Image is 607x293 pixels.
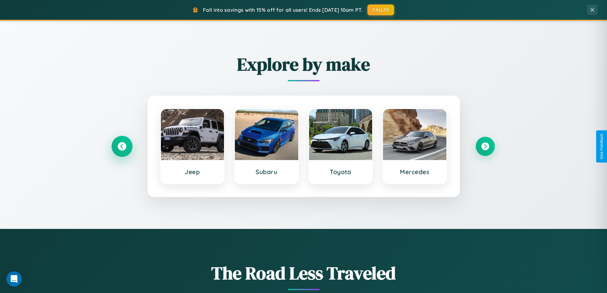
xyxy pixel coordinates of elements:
div: Give Feedback [599,134,604,159]
h1: The Road Less Traveled [112,261,495,285]
h3: Toyota [315,168,366,176]
h2: Explore by make [112,52,495,77]
div: Open Intercom Messenger [6,271,22,287]
h3: Jeep [167,168,218,176]
h3: Mercedes [389,168,440,176]
h3: Subaru [241,168,292,176]
button: FALL15 [367,4,394,15]
span: Fall into savings with 15% off for all users! Ends [DATE] 10am PT. [203,7,363,13]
